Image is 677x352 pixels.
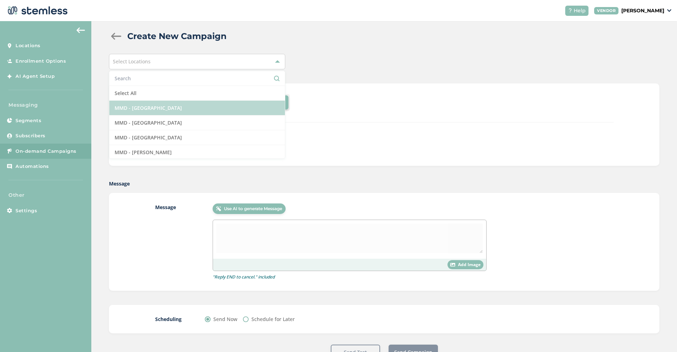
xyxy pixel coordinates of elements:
span: Subscribers [16,132,45,139]
p: [PERSON_NAME] [621,7,664,14]
span: Settings [16,207,37,214]
span: Segments [16,117,41,124]
span: On-demand Campaigns [16,148,77,155]
img: icon-help-white-03924b79.svg [568,8,572,13]
span: Help [574,7,586,14]
span: Use AI to generate Message [224,206,282,212]
li: Select All [109,86,285,101]
label: Scheduling [155,315,191,323]
input: Search [115,75,280,82]
img: icon-arrow-back-accent-c549486e.svg [77,27,85,33]
h2: Create New Campaign [127,30,227,43]
label: Message [155,203,199,280]
li: MMD - [GEOGRAPHIC_DATA] [109,115,285,130]
img: logo-dark-0685b13c.svg [6,4,68,18]
iframe: Chat Widget [642,318,677,352]
p: "Reply END to cancel." included [213,274,275,280]
span: Enrollment Options [16,58,66,65]
span: Add Image [458,262,481,268]
label: Schedule for Later [251,315,295,323]
img: icon_down-arrow-small-66adaf34.svg [667,9,671,12]
label: Message [109,180,130,187]
button: Use AI to generate Message [213,203,286,214]
span: AI Agent Setup [16,73,55,80]
span: Automations [16,163,49,170]
li: MMD - [PERSON_NAME] [109,145,285,160]
span: Select Locations [113,58,151,65]
label: Send Now [213,315,237,323]
span: Locations [16,42,41,49]
div: VENDOR [594,7,618,14]
li: MMD - [GEOGRAPHIC_DATA] [109,130,285,145]
img: icon-image-white-304da26c.svg [450,263,455,267]
li: MMD - [GEOGRAPHIC_DATA] [109,101,285,115]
